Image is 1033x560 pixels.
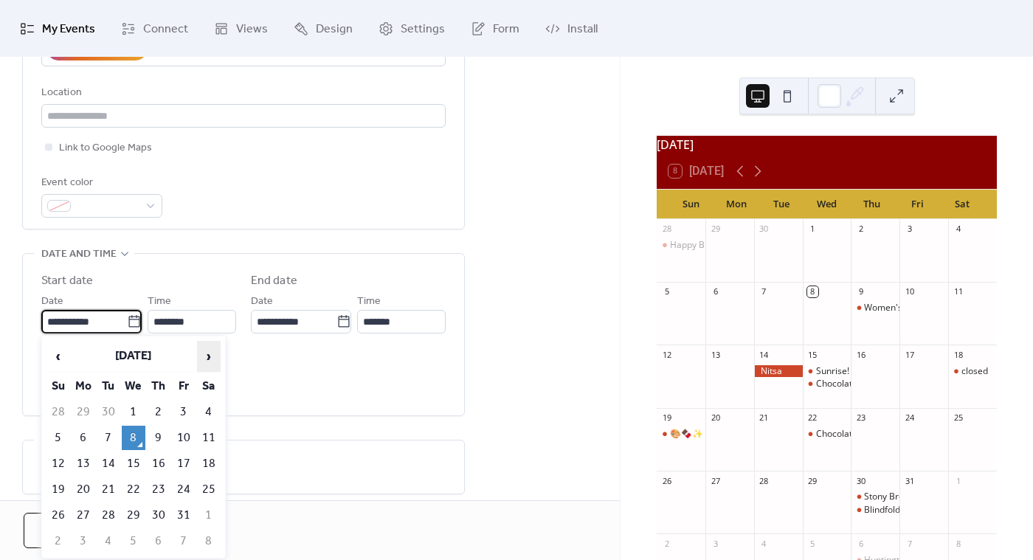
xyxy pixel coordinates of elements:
td: 14 [97,452,120,476]
div: 8 [807,286,818,297]
td: 22 [122,477,145,502]
div: 29 [710,224,721,235]
div: Stony Brook Veterans Private Event [864,491,1009,503]
div: Sunrise! [816,365,849,378]
th: Su [46,374,70,398]
span: Link to Google Maps [59,139,152,157]
td: 4 [97,529,120,553]
td: 31 [172,503,196,528]
td: 13 [72,452,95,476]
div: Sunrise! [803,365,851,378]
td: 3 [172,400,196,424]
div: 2 [661,538,672,549]
div: 3 [710,538,721,549]
div: 28 [759,475,770,486]
div: 31 [904,475,915,486]
div: Mon [714,190,759,219]
div: 1 [807,224,818,235]
div: 7 [904,538,915,549]
span: Settings [401,18,445,41]
span: Install [567,18,598,41]
td: 1 [197,503,221,528]
td: 6 [72,426,95,450]
td: 3 [72,529,95,553]
span: Form [493,18,519,41]
td: 23 [147,477,170,502]
td: 4 [197,400,221,424]
td: 27 [72,503,95,528]
a: Views [203,6,279,51]
div: 3 [904,224,915,235]
div: Tue [759,190,804,219]
div: 6 [855,538,866,549]
td: 1 [122,400,145,424]
span: Time [148,293,171,311]
td: 10 [172,426,196,450]
div: 24 [904,412,915,424]
div: 13 [710,349,721,360]
td: 8 [197,529,221,553]
div: closed [948,365,997,378]
div: End date [251,272,297,290]
div: 5 [661,286,672,297]
button: AI Assistant [47,38,147,61]
span: My Events [42,18,95,41]
div: 11 [953,286,964,297]
a: Form [460,6,531,51]
td: 18 [197,452,221,476]
span: Date [251,293,273,311]
div: Women's Expo [851,302,899,314]
div: Start date [41,272,93,290]
a: Design [283,6,364,51]
div: 12 [661,349,672,360]
td: 5 [122,529,145,553]
div: 10 [904,286,915,297]
div: 25 [953,412,964,424]
td: 17 [172,452,196,476]
div: Chocolate in Harmony or Blindfolded or Color? [803,428,851,440]
div: 23 [855,412,866,424]
div: [DATE] [657,136,997,153]
th: [DATE] [72,341,196,373]
th: Sa [197,374,221,398]
td: 7 [172,529,196,553]
th: Th [147,374,170,398]
td: 20 [72,477,95,502]
div: Chocolate in Harmony [803,378,851,390]
button: Cancel [24,513,120,548]
td: 2 [147,400,170,424]
td: 2 [46,529,70,553]
span: Time [357,293,381,311]
div: 17 [904,349,915,360]
span: Views [236,18,268,41]
td: 21 [97,477,120,502]
td: 28 [97,503,120,528]
div: 4 [953,224,964,235]
a: Connect [110,6,199,51]
div: 30 [759,224,770,235]
div: 20 [710,412,721,424]
div: 22 [807,412,818,424]
td: 29 [122,503,145,528]
div: 4 [759,538,770,549]
th: We [122,374,145,398]
div: Happy Birthday --private event at Pindar [657,239,705,252]
div: Nitsa [754,365,803,378]
div: 29 [807,475,818,486]
div: 1 [953,475,964,486]
div: 16 [855,349,866,360]
td: 11 [197,426,221,450]
div: 18 [953,349,964,360]
div: 30 [855,475,866,486]
td: 7 [97,426,120,450]
div: 15 [807,349,818,360]
div: 5 [807,538,818,549]
div: AI Assistant [75,41,137,59]
td: 26 [46,503,70,528]
td: 6 [147,529,170,553]
div: 21 [759,412,770,424]
div: Location [41,84,443,102]
div: Blindfolded [DATE] Tasting [864,504,974,516]
td: 30 [97,400,120,424]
